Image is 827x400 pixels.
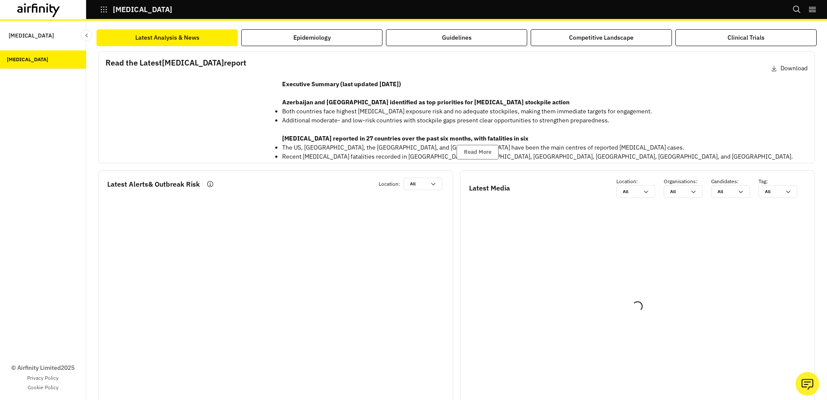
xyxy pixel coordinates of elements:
p: Latest Media [469,183,510,193]
p: Recent [MEDICAL_DATA] fatalities recorded in [GEOGRAPHIC_DATA], [GEOGRAPHIC_DATA], [GEOGRAPHIC_DA... [282,152,793,161]
div: [MEDICAL_DATA] [7,56,48,63]
button: Read More [457,145,499,159]
button: Search [793,2,801,17]
p: Organisations : [664,178,711,185]
a: Cookie Policy [28,384,59,391]
a: Privacy Policy [27,374,59,382]
button: Ask our analysts [796,372,819,396]
p: Click on the image to open the report [106,149,265,159]
strong: [MEDICAL_DATA] reported in 27 countries over the past six months, with fatalities in six [282,134,529,142]
p: Download [780,64,808,73]
p: Candidates : [711,178,759,185]
button: [MEDICAL_DATA] [100,2,172,17]
div: Clinical Trials [728,33,765,42]
p: Location : [379,180,400,188]
p: Latest Alerts & Outbreak Risk [107,179,200,189]
p: Tag : [759,178,806,185]
button: Close Sidebar [81,30,92,41]
p: Location : [616,178,664,185]
p: Read the Latest [MEDICAL_DATA] report [106,57,246,69]
p: [MEDICAL_DATA] [113,6,172,13]
div: Epidemiology [293,33,331,42]
p: [MEDICAL_DATA] [9,28,54,44]
p: The US, [GEOGRAPHIC_DATA], the [GEOGRAPHIC_DATA], and [GEOGRAPHIC_DATA] have been the main centre... [282,143,793,152]
div: Guidelines [442,33,472,42]
p: Both countries face highest [MEDICAL_DATA] exposure risk and no adequate stockpiles, making them ... [282,107,793,116]
p: © Airfinity Limited 2025 [11,363,75,372]
strong: Executive Summary (last updated [DATE]) Azerbaijan and [GEOGRAPHIC_DATA] identified as top priori... [282,80,569,106]
p: Additional moderate- and low-risk countries with stockpile gaps present clear opportunities to st... [282,116,793,125]
div: Competitive Landscape [569,33,634,42]
div: Latest Analysis & News [135,33,199,42]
